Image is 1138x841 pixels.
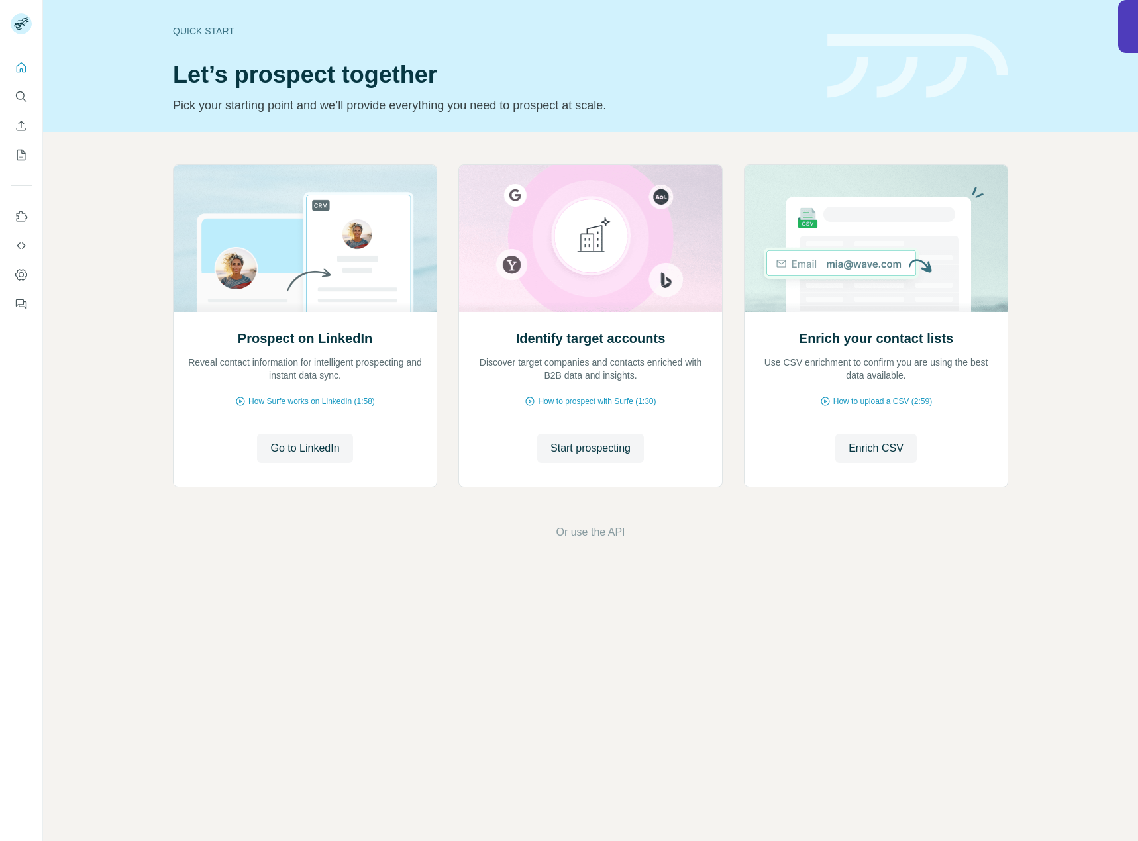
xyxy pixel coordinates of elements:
button: Enrich CSV [835,434,917,463]
img: Prospect on LinkedIn [173,165,437,312]
img: Enrich your contact lists [744,165,1008,312]
button: Use Surfe on LinkedIn [11,205,32,228]
h2: Prospect on LinkedIn [238,329,372,348]
button: Quick start [11,56,32,79]
button: Enrich CSV [11,114,32,138]
h2: Identify target accounts [516,329,666,348]
button: Feedback [11,292,32,316]
div: Quick start [173,25,811,38]
button: Start prospecting [537,434,644,463]
span: Go to LinkedIn [270,440,339,456]
p: Discover target companies and contacts enriched with B2B data and insights. [472,356,709,382]
button: My lists [11,143,32,167]
span: Start prospecting [550,440,631,456]
span: How Surfe works on LinkedIn (1:58) [248,395,375,407]
span: Enrich CSV [849,440,904,456]
img: Identify target accounts [458,165,723,312]
p: Pick your starting point and we’ll provide everything you need to prospect at scale. [173,96,811,115]
button: Search [11,85,32,109]
span: How to prospect with Surfe (1:30) [538,395,656,407]
h1: Let’s prospect together [173,62,811,88]
img: banner [827,34,1008,99]
h2: Enrich your contact lists [799,329,953,348]
button: Go to LinkedIn [257,434,352,463]
p: Use CSV enrichment to confirm you are using the best data available. [758,356,994,382]
button: Dashboard [11,263,32,287]
button: Use Surfe API [11,234,32,258]
button: Or use the API [556,524,625,540]
span: How to upload a CSV (2:59) [833,395,932,407]
p: Reveal contact information for intelligent prospecting and instant data sync. [187,356,423,382]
